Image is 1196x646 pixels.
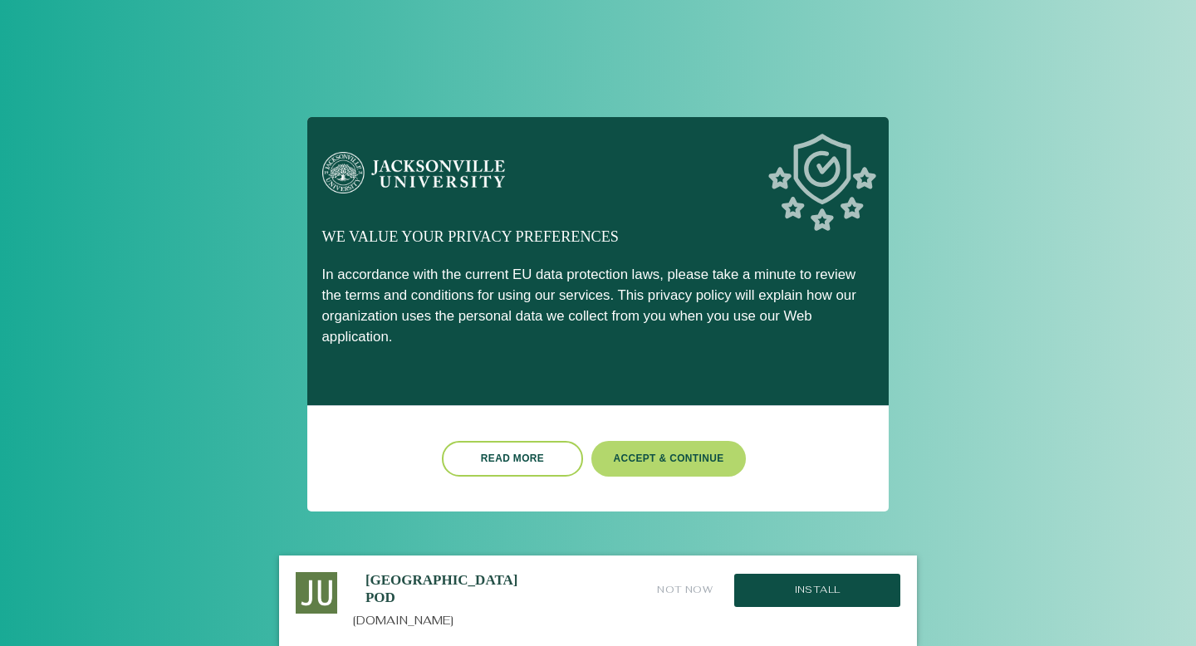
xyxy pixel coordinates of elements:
h2: [GEOGRAPHIC_DATA] POD [365,572,506,606]
button: Accept & Continue [591,441,746,477]
a: [DOMAIN_NAME] [353,613,453,628]
button: Not Now [655,572,714,608]
p: In accordance with the current EU data protection laws, please take a minute to review the terms ... [322,264,875,347]
img: Jacksonville University logo [322,152,505,194]
button: Read more [442,441,583,477]
h5: We value your privacy preferences [322,228,875,247]
img: Install this Application? [296,572,337,614]
button: Install [734,574,900,607]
